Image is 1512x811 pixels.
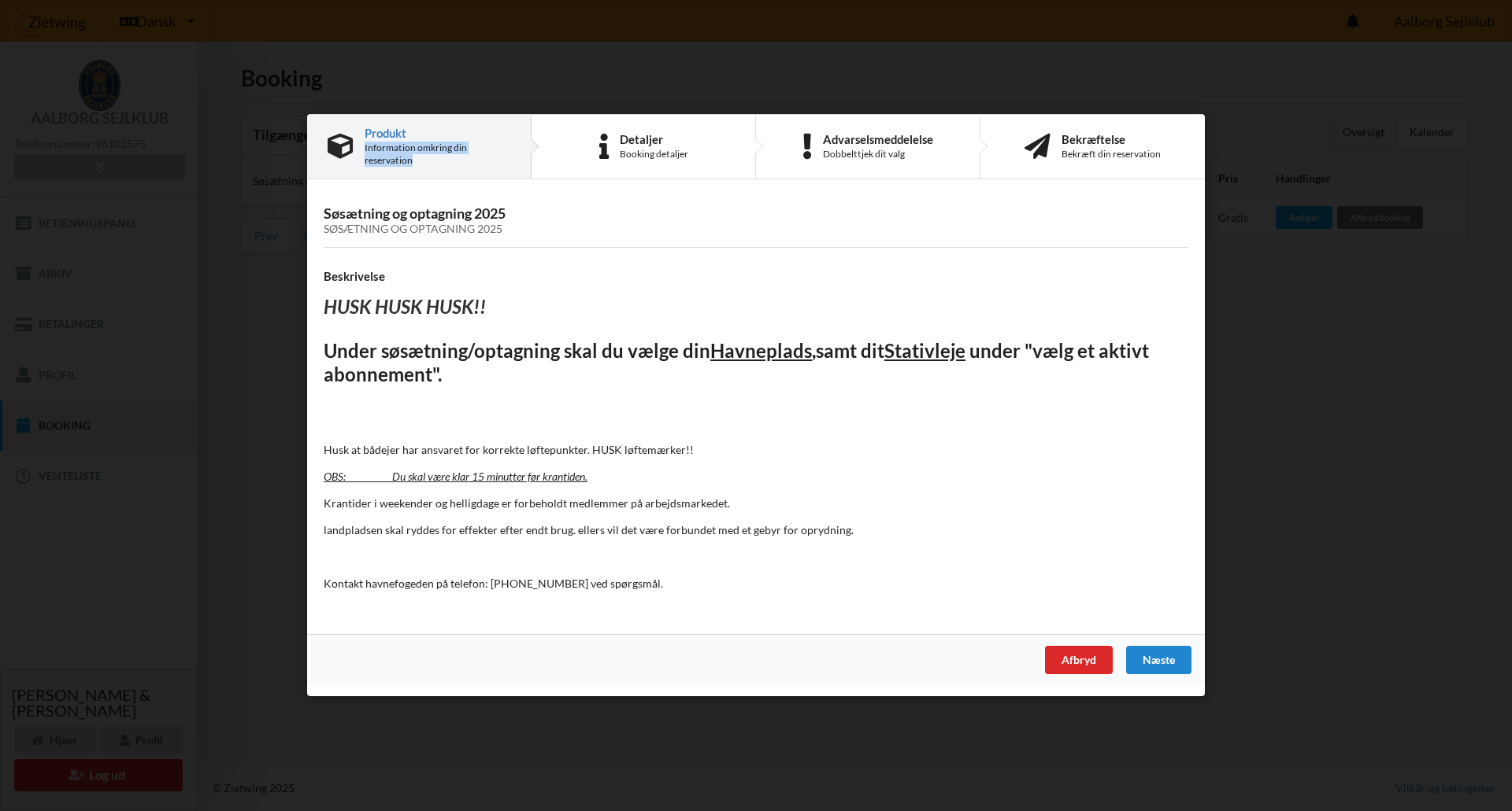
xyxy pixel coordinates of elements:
p: landpladsen skal ryddes for effekter efter endt brug. ellers vil det være forbundet med et gebyr ... [324,522,1188,538]
div: Advarselsmeddelelse [823,133,933,146]
div: Detaljer [620,133,688,146]
div: Information omkring din reservation [365,142,510,167]
h3: Søsætning og optagning 2025 [324,205,1188,236]
u: OBS: Du skal være klar 15 minutter før krantiden. [324,470,587,483]
div: Booking detaljer [620,148,688,160]
div: Bekræft din reservation [1062,148,1161,160]
div: Produkt [365,127,510,139]
p: Kontakt havnefogeden på telefon: [PHONE_NUMBER] ved spørgsmål. [324,576,1188,592]
div: Afbryd [1045,647,1113,675]
div: Søsætning og optagning 2025 [324,223,1188,237]
div: Bekræftelse [1062,133,1161,146]
u: Stativleje [884,339,965,362]
div: Næste [1126,647,1191,675]
h2: Under søsætning/optagning skal du vælge din samt dit under "vælg et aktivt abonnement". [324,339,1188,388]
div: Dobbelttjek dit valg [823,148,933,160]
i: HUSK HUSK HUSK!! [324,296,486,319]
p: Husk at bådejer har ansvaret for korrekte løftepunkter. HUSK løftemærker!! [324,442,1188,458]
p: Krantider i weekender og helligdage er forbeholdt medlemmer på arbejdsmarkedet. [324,496,1188,511]
u: , [812,339,816,362]
u: Havneplads [710,339,812,362]
h4: Beskrivelse [324,269,1188,284]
